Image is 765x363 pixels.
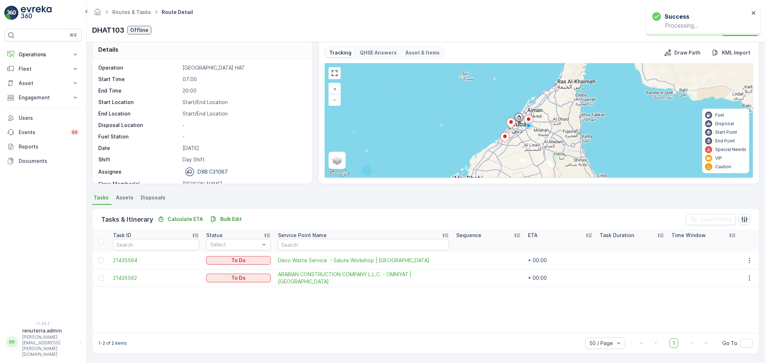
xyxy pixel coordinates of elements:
button: Calculate ETA [155,215,206,223]
p: Tracking [329,49,351,56]
p: 07:00 [183,76,305,83]
span: + [333,86,336,92]
p: Draw Path [674,49,700,56]
button: KML Import [709,48,753,57]
p: End Location [98,110,180,117]
button: close [751,10,756,17]
button: Clear Filters [686,214,736,225]
input: Search [278,239,449,250]
img: logo [4,6,19,20]
p: Start Point [715,129,737,135]
span: Assets [116,194,133,201]
p: Crew Member(s) [98,180,180,188]
p: Service Point Name [278,232,327,239]
button: Bulk Edit [207,215,245,223]
p: Fleet [19,65,67,72]
p: Caution [715,164,731,170]
div: 0 [325,63,753,178]
a: Reports [4,140,82,154]
input: Search [113,239,199,250]
a: Open this area in Google Maps (opens a new window) [327,168,350,178]
p: [DATE] [183,145,305,152]
p: renuterra.admin [22,327,76,334]
span: Deco Waste Service - Salute Workshop | [GEOGRAPHIC_DATA] [278,257,449,264]
p: Documents [19,157,79,165]
h3: Success [665,12,689,21]
p: VIP [715,155,722,161]
p: 1-2 of 2 items [98,340,127,346]
p: Shift [98,156,180,163]
p: Task ID [113,232,131,239]
p: [PERSON_NAME] [183,180,305,188]
p: Day Shift [183,156,305,163]
p: 99 [72,129,77,135]
p: Date [98,145,180,152]
p: ⌘B [70,32,77,38]
span: Go To [722,340,737,347]
p: Sequence [456,232,481,239]
td: + 00:00 [524,269,596,287]
p: Start/End Location [183,110,305,117]
p: Disposal [715,121,734,127]
a: Deco Waste Service - Salute Workshop | Khawaneej [278,257,449,264]
a: Users [4,111,82,125]
span: − [333,96,336,103]
p: Fuel [715,112,724,118]
p: Fuel Station [98,133,180,140]
p: Processing... [652,22,749,29]
p: Asset & Items [406,49,440,56]
p: End Point [715,138,735,144]
p: Status [206,232,223,239]
p: QHSE Answers [360,49,397,56]
p: Assignee [98,168,122,175]
p: Events [19,129,66,136]
p: Special Needs [715,147,746,152]
p: ETA [528,232,538,239]
p: Disposal Location [98,122,180,129]
button: Draw Path [661,48,703,57]
button: Operations [4,47,82,62]
a: 21435562 [113,274,199,282]
div: Toggle Row Selected [98,258,104,263]
p: Asset [19,80,67,87]
p: Task Duration [600,232,634,239]
span: 1 [670,339,678,348]
p: Start Location [98,99,180,106]
button: Offline [127,26,151,34]
p: Time Window [671,232,706,239]
p: Engagement [19,94,67,101]
p: Details [98,45,118,54]
p: To Do [231,274,246,282]
button: To Do [206,274,271,282]
p: Bulk Edit [220,216,242,223]
p: Select [210,241,260,248]
p: Reports [19,143,79,150]
a: Events99 [4,125,82,140]
p: DHAT103 [92,25,124,36]
a: 21435564 [113,257,199,264]
a: Homepage [94,11,101,17]
p: KML Import [722,49,750,56]
p: DXB C31067 [198,168,228,175]
p: Calculate ETA [167,216,203,223]
a: ARABIAN CONSTRUCTION COMPANY L.L.C. - OMNIYAT | Business Bay [278,271,449,285]
a: Routes & Tasks [112,9,151,15]
span: ARABIAN CONSTRUCTION COMPANY L.L.C. - OMNIYAT | [GEOGRAPHIC_DATA] [278,271,449,285]
p: Tasks & Itinerary [101,214,153,225]
p: Operation [98,64,180,71]
button: To Do [206,256,271,265]
a: Documents [4,154,82,168]
p: End Time [98,87,180,94]
a: Zoom Out [329,94,340,105]
a: View Fullscreen [329,68,340,79]
p: - [183,133,305,140]
div: RR [6,336,18,348]
p: Operations [19,51,67,58]
p: [GEOGRAPHIC_DATA] HAT [183,64,305,71]
button: Fleet [4,62,82,76]
button: Asset [4,76,82,90]
p: Start Time [98,76,180,83]
button: RRrenuterra.admin[PERSON_NAME][EMAIL_ADDRESS][PERSON_NAME][DOMAIN_NAME] [4,327,82,357]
